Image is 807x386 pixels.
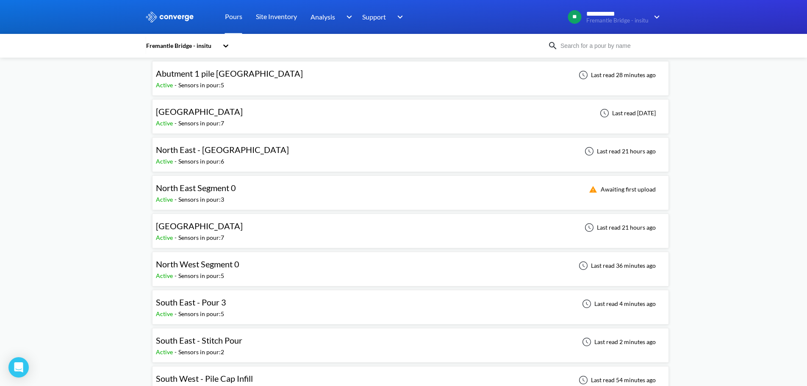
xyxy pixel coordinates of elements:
div: Last read 54 minutes ago [574,375,658,385]
div: Sensors in pour: 5 [178,309,224,319]
span: - [175,196,178,203]
span: Support [362,11,386,22]
span: Fremantle Bridge - insitu [586,17,649,24]
div: Last read 21 hours ago [580,146,658,156]
span: - [175,119,178,127]
span: Abutment 1 pile [GEOGRAPHIC_DATA] [156,68,303,78]
input: Search for a pour by name [558,41,660,50]
div: Sensors in pour: 7 [178,233,224,242]
span: South East - Stitch Pour [156,335,242,345]
div: Last read 21 hours ago [580,222,658,233]
img: downArrow.svg [392,12,405,22]
span: [GEOGRAPHIC_DATA] [156,221,243,231]
span: Active [156,196,175,203]
img: downArrow.svg [341,12,354,22]
div: Last read [DATE] [595,108,658,118]
span: [GEOGRAPHIC_DATA] [156,106,243,117]
span: - [175,81,178,89]
div: Awaiting first upload [584,184,658,194]
div: Sensors in pour: 3 [178,195,224,204]
span: - [175,234,178,241]
a: North East - [GEOGRAPHIC_DATA]Active-Sensors in pour:6Last read 21 hours ago [152,147,669,154]
span: Active [156,158,175,165]
span: South East - Pour 3 [156,297,226,307]
span: Active [156,348,175,355]
div: Fremantle Bridge - insitu [145,41,218,50]
span: Active [156,119,175,127]
span: North West Segment 0 [156,259,239,269]
span: North East Segment 0 [156,183,236,193]
span: Active [156,81,175,89]
img: logo_ewhite.svg [145,11,194,22]
span: South West - Pile Cap Infill [156,373,253,383]
a: [GEOGRAPHIC_DATA]Active-Sensors in pour:7Last read [DATE] [152,109,669,116]
span: Active [156,310,175,317]
span: - [175,348,178,355]
span: Active [156,272,175,279]
div: Sensors in pour: 6 [178,157,224,166]
div: Sensors in pour: 5 [178,81,224,90]
div: Sensors in pour: 2 [178,347,224,357]
a: South East - Pour 3Active-Sensors in pour:5Last read 4 minutes ago [152,300,669,307]
a: North West Segment 0Active-Sensors in pour:5Last read 36 minutes ago [152,261,669,269]
div: Last read 36 minutes ago [574,261,658,271]
span: - [175,158,178,165]
div: Last read 4 minutes ago [577,299,658,309]
img: downArrow.svg [649,12,662,22]
a: [GEOGRAPHIC_DATA]Active-Sensors in pour:7Last read 21 hours ago [152,223,669,230]
div: Sensors in pour: 7 [178,119,224,128]
span: - [175,310,178,317]
div: Open Intercom Messenger [8,357,29,378]
div: Last read 28 minutes ago [574,70,658,80]
div: Sensors in pour: 5 [178,271,224,280]
a: Abutment 1 pile [GEOGRAPHIC_DATA]Active-Sensors in pour:5Last read 28 minutes ago [152,71,669,78]
span: Active [156,234,175,241]
span: - [175,272,178,279]
img: icon-search.svg [548,41,558,51]
div: Last read 2 minutes ago [577,337,658,347]
a: North East Segment 0Active-Sensors in pour:3Awaiting first upload [152,185,669,192]
span: Analysis [311,11,335,22]
a: South West - Pile Cap InfillActive-Sensors in pour:5Last read 54 minutes ago [152,376,669,383]
a: South East - Stitch PourActive-Sensors in pour:2Last read 2 minutes ago [152,338,669,345]
span: North East - [GEOGRAPHIC_DATA] [156,144,289,155]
